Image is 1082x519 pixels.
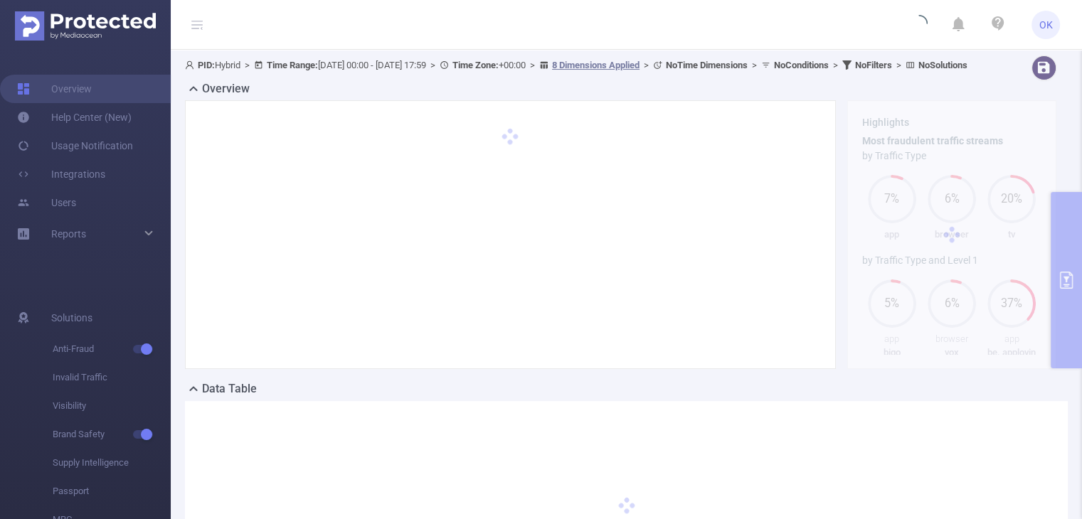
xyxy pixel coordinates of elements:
span: > [640,60,653,70]
span: Brand Safety [53,420,171,449]
i: icon: loading [911,15,928,35]
b: No Time Dimensions [666,60,748,70]
span: Solutions [51,304,92,332]
b: No Conditions [774,60,829,70]
span: Hybrid [DATE] 00:00 - [DATE] 17:59 +00:00 [185,60,967,70]
a: Users [17,188,76,217]
span: Passport [53,477,171,505]
b: Time Zone: [452,60,499,70]
b: Time Range: [267,60,318,70]
span: > [240,60,254,70]
span: Supply Intelligence [53,449,171,477]
span: Reports [51,228,86,240]
span: > [426,60,440,70]
span: Invalid Traffic [53,363,171,392]
h2: Data Table [202,380,257,397]
span: Anti-Fraud [53,335,171,363]
a: Help Center (New) [17,103,132,132]
u: 8 Dimensions Applied [552,60,640,70]
a: Reports [51,220,86,248]
span: > [526,60,539,70]
span: > [892,60,906,70]
span: OK [1039,11,1053,39]
i: icon: user [185,60,198,70]
b: No Solutions [918,60,967,70]
span: Visibility [53,392,171,420]
span: > [748,60,761,70]
span: > [829,60,842,70]
img: Protected Media [15,11,156,41]
b: PID: [198,60,215,70]
b: No Filters [855,60,892,70]
a: Overview [17,75,92,103]
h2: Overview [202,80,250,97]
a: Usage Notification [17,132,133,160]
a: Integrations [17,160,105,188]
